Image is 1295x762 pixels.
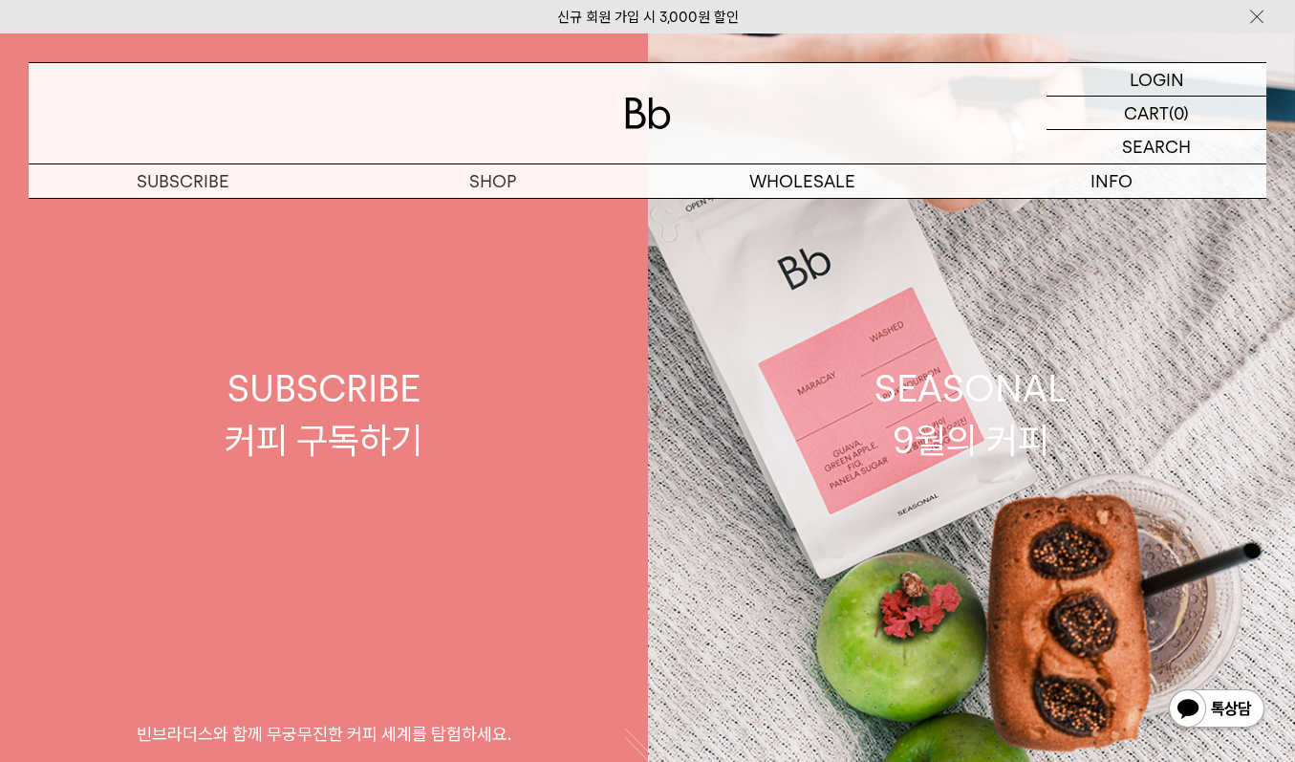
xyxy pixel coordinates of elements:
div: SUBSCRIBE 커피 구독하기 [225,363,422,465]
p: LOGIN [1130,63,1184,96]
img: 로고 [625,98,671,129]
div: SEASONAL 9월의 커피 [874,363,1068,465]
a: SUBSCRIBE [29,164,338,198]
a: 신규 회원 가입 시 3,000원 할인 [557,9,739,26]
p: WHOLESALE [648,164,958,198]
p: SEARCH [1122,130,1191,163]
p: (0) [1169,97,1189,129]
a: SHOP [338,164,648,198]
a: LOGIN [1047,63,1266,97]
a: CART (0) [1047,97,1266,130]
p: INFO [957,164,1266,198]
img: 카카오톡 채널 1:1 채팅 버튼 [1167,687,1266,733]
p: CART [1124,97,1169,129]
